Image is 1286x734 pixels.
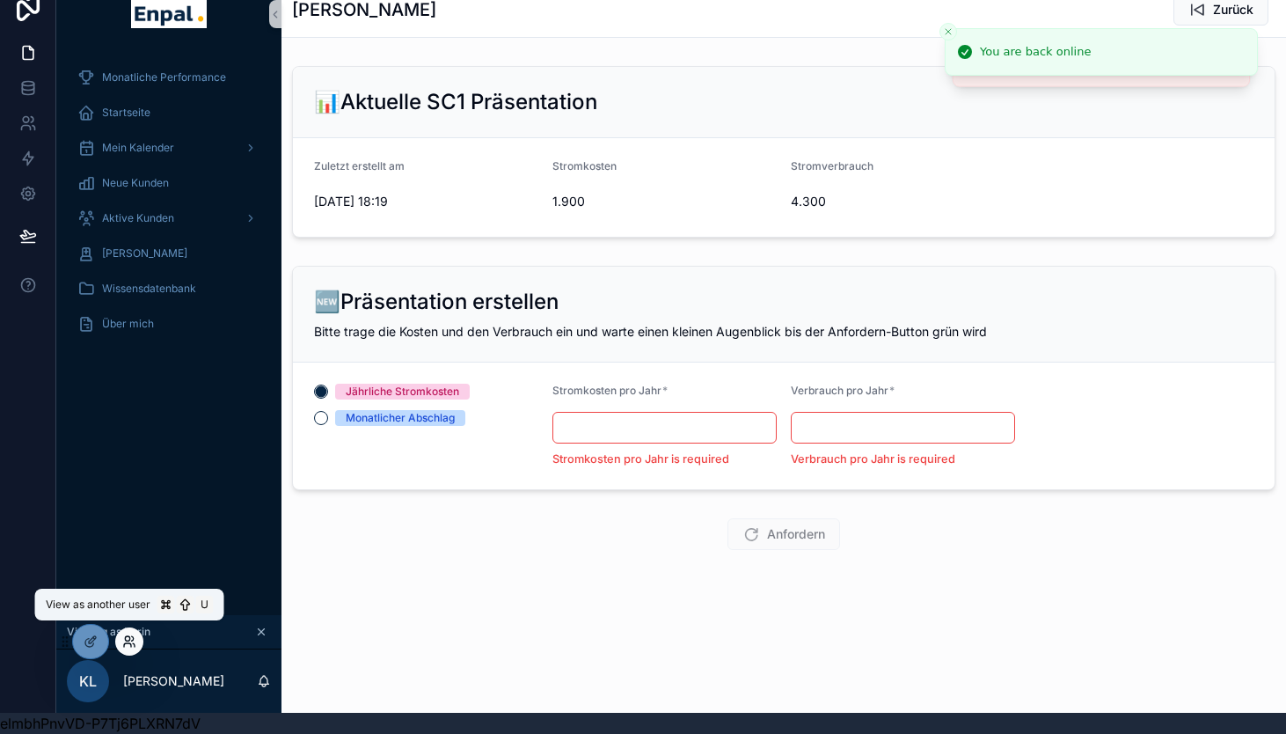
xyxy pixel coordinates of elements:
a: Wissensdatenbank [67,273,271,305]
div: scrollable content [56,49,281,363]
h2: 🆕Präsentation erstellen [314,288,559,316]
a: Mein Kalender [67,132,271,164]
span: 1.900 [552,193,777,210]
span: Stromkosten pro Jahr [552,384,661,397]
span: 4.300 [791,193,1015,210]
span: KL [79,671,97,692]
div: Monatlicher Abschlag [346,410,455,426]
span: View as another user [46,598,150,612]
span: Monatliche Performance [102,70,226,84]
span: Stromkosten [552,159,617,172]
span: Zurück [1213,1,1253,18]
button: Close toast [939,23,957,40]
span: Neue Kunden [102,176,169,190]
a: Startseite [67,97,271,128]
p: Stromkosten pro Jahr is required [552,451,777,468]
span: Zuletzt erstellt am [314,159,405,172]
p: Verbrauch pro Jahr is required [791,451,1015,468]
a: Neue Kunden [67,167,271,199]
span: Über mich [102,317,154,331]
a: Über mich [67,308,271,340]
span: Bitte trage die Kosten und den Verbrauch ein und warte einen kleinen Augenblick bis der Anfordern... [314,324,987,339]
div: You are back online [980,43,1091,61]
h2: 📊Aktuelle SC1 Präsentation [314,88,597,116]
span: [PERSON_NAME] [102,246,187,261]
span: U [198,598,212,612]
span: Stromverbrauch [791,159,873,172]
span: [DATE] 18:19 [314,193,538,210]
p: [PERSON_NAME] [123,672,224,690]
span: Aktive Kunden [102,211,174,225]
div: Jährliche Stromkosten [346,384,459,400]
a: Monatliche Performance [67,62,271,93]
a: [PERSON_NAME] [67,238,271,269]
span: Mein Kalender [102,141,174,155]
span: Startseite [102,106,150,120]
span: Verbrauch pro Jahr [791,384,888,397]
span: Wissensdatenbank [102,282,196,296]
a: Aktive Kunden [67,202,271,234]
